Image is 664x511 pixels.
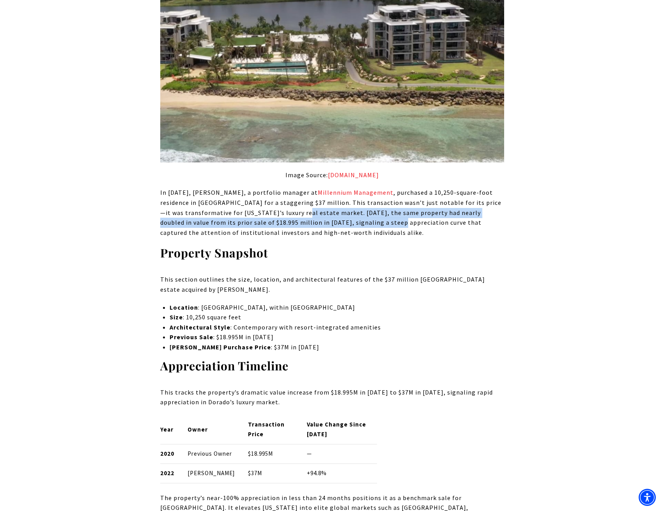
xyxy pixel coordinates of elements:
strong: Architectural Style [170,323,230,331]
p: — [307,449,377,459]
strong: Location [170,303,198,311]
strong: Previous Sale [170,333,213,341]
p: : $18.995M in [DATE] [170,332,504,342]
p: : 10,250 square feet [170,312,504,322]
p: In [DATE], [PERSON_NAME], a portfolio manager at , purchased a 10,250-square-foot residence in [G... [160,188,504,238]
strong: Property Snapshot [160,245,268,261]
strong: Transaction Price [248,421,285,438]
p: +94.8% [307,469,377,478]
div: Accessibility Menu [639,489,656,506]
a: Millennium Management - open in a new tab [318,189,393,196]
p: Previous Owner [188,449,235,459]
a: wsj.com - open in a new tab [328,171,379,179]
strong: Year [160,426,174,433]
p: : $37M in [DATE] [170,342,504,352]
strong: [PERSON_NAME] Purchase Price [170,343,271,351]
p: This tracks the property’s dramatic value increase from $18.995M in [DATE] to $37M in [DATE], sig... [160,388,504,407]
p: : [GEOGRAPHIC_DATA], within [GEOGRAPHIC_DATA] [170,303,504,313]
p: This section outlines the size, location, and architectural features of the $37 million [GEOGRAPH... [160,275,504,294]
p: $18.995M [248,449,294,459]
p: $37M [248,469,294,478]
p: Image Source: [160,170,504,180]
p: [PERSON_NAME] [188,469,235,478]
strong: 2020 [160,450,174,457]
strong: Size [170,313,183,321]
strong: Appreciation Timeline [160,358,289,374]
strong: Value Change Since [DATE] [307,421,366,438]
strong: 2022 [160,469,174,477]
p: : Contemporary with resort-integrated amenities [170,322,504,333]
strong: Owner [188,426,208,433]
